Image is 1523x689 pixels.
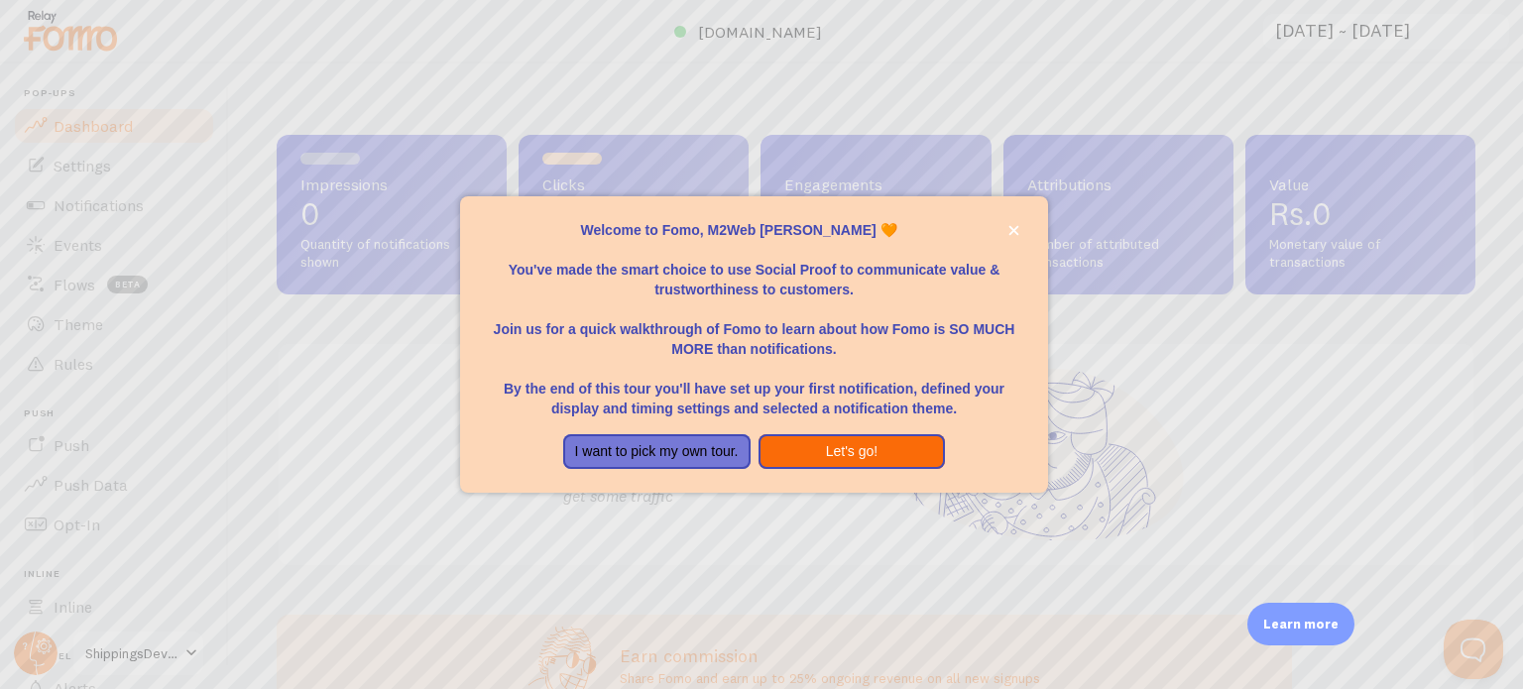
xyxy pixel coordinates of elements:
p: Welcome to Fomo, M2Web [PERSON_NAME] 🧡 [484,220,1023,240]
p: Learn more [1263,615,1339,633]
p: By the end of this tour you'll have set up your first notification, defined your display and timi... [484,359,1023,418]
div: Learn more [1247,603,1354,645]
button: I want to pick my own tour. [563,434,751,470]
div: Welcome to Fomo, M2Web balvant 🧡You&amp;#39;ve made the smart choice to use Social Proof to commu... [460,196,1047,494]
button: close, [1003,220,1024,241]
p: Join us for a quick walkthrough of Fomo to learn about how Fomo is SO MUCH MORE than notifications. [484,299,1023,359]
button: Let's go! [759,434,946,470]
p: You've made the smart choice to use Social Proof to communicate value & trustworthiness to custom... [484,240,1023,299]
